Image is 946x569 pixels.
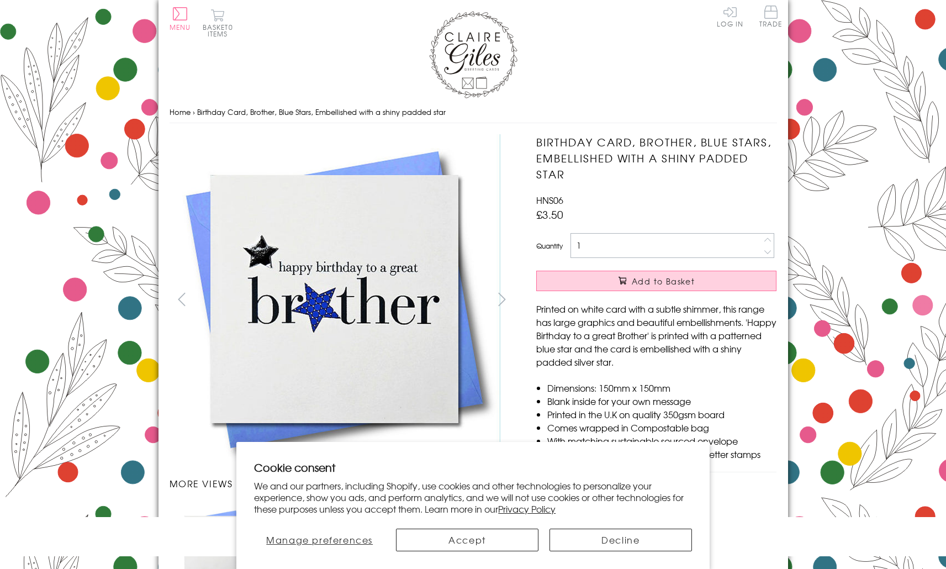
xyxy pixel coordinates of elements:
[254,480,692,514] p: We and our partners, including Shopify, use cookies and other technologies to personalize your ex...
[197,107,446,117] span: Birthday Card, Brother, Blue Stars, Embellished with a shiny padded star
[193,107,195,117] span: ›
[208,22,233,39] span: 0 items
[170,477,515,490] h3: More views
[549,529,692,551] button: Decline
[254,529,385,551] button: Manage preferences
[203,9,233,37] button: Basket0 items
[547,434,776,447] li: With matching sustainable sourced envelope
[170,287,194,312] button: prev
[536,241,563,251] label: Quantity
[170,22,191,32] span: Menu
[536,271,776,291] button: Add to Basket
[429,11,517,98] img: Claire Giles Greetings Cards
[547,394,776,408] li: Blank inside for your own message
[170,7,191,30] button: Menu
[547,408,776,421] li: Printed in the U.K on quality 350gsm board
[169,134,500,465] img: Birthday Card, Brother, Blue Stars, Embellished with a shiny padded star
[266,533,373,546] span: Manage preferences
[489,287,514,312] button: next
[514,134,845,466] img: Birthday Card, Brother, Blue Stars, Embellished with a shiny padded star
[759,6,783,29] a: Trade
[536,134,776,182] h1: Birthday Card, Brother, Blue Stars, Embellished with a shiny padded star
[547,381,776,394] li: Dimensions: 150mm x 150mm
[536,302,776,368] p: Printed on white card with a subtle shimmer, this range has large graphics and beautiful embellis...
[759,6,783,27] span: Trade
[254,460,692,475] h2: Cookie consent
[396,529,538,551] button: Accept
[632,276,695,287] span: Add to Basket
[536,193,563,207] span: HNS06
[717,6,743,27] a: Log In
[536,207,563,222] span: £3.50
[547,421,776,434] li: Comes wrapped in Compostable bag
[170,107,191,117] a: Home
[498,502,556,515] a: Privacy Policy
[170,101,777,124] nav: breadcrumbs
